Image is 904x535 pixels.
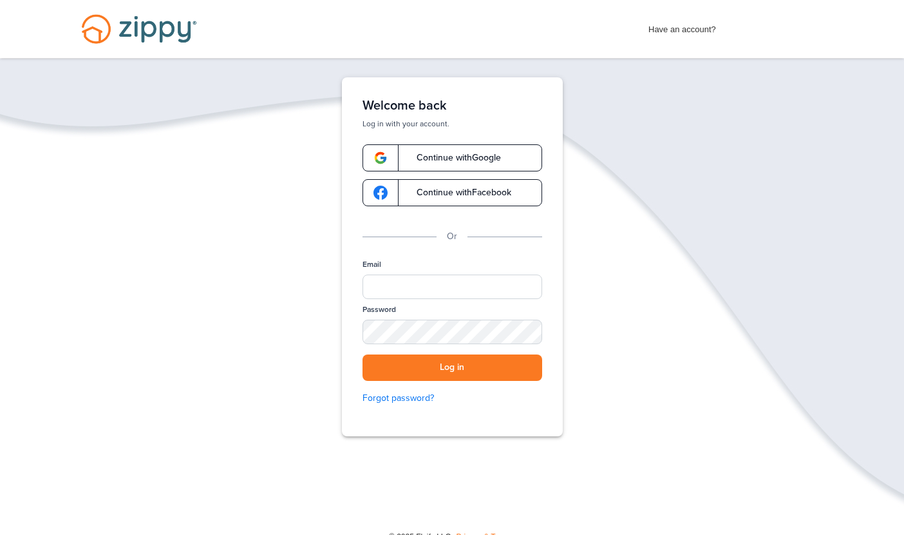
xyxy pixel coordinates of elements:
button: Log in [363,355,542,381]
a: google-logoContinue withFacebook [363,179,542,206]
img: google-logo [373,186,388,200]
h1: Welcome back [363,98,542,113]
input: Password [363,320,542,344]
span: Continue with Facebook [404,188,511,197]
label: Email [363,259,381,270]
a: Forgot password? [363,391,542,405]
p: Or [447,229,457,244]
p: Log in with your account. [363,119,542,129]
span: Continue with Google [404,153,501,162]
span: Have an account? [648,16,716,37]
label: Password [363,304,396,315]
a: google-logoContinue withGoogle [363,144,542,171]
input: Email [363,275,542,299]
img: google-logo [373,151,388,165]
